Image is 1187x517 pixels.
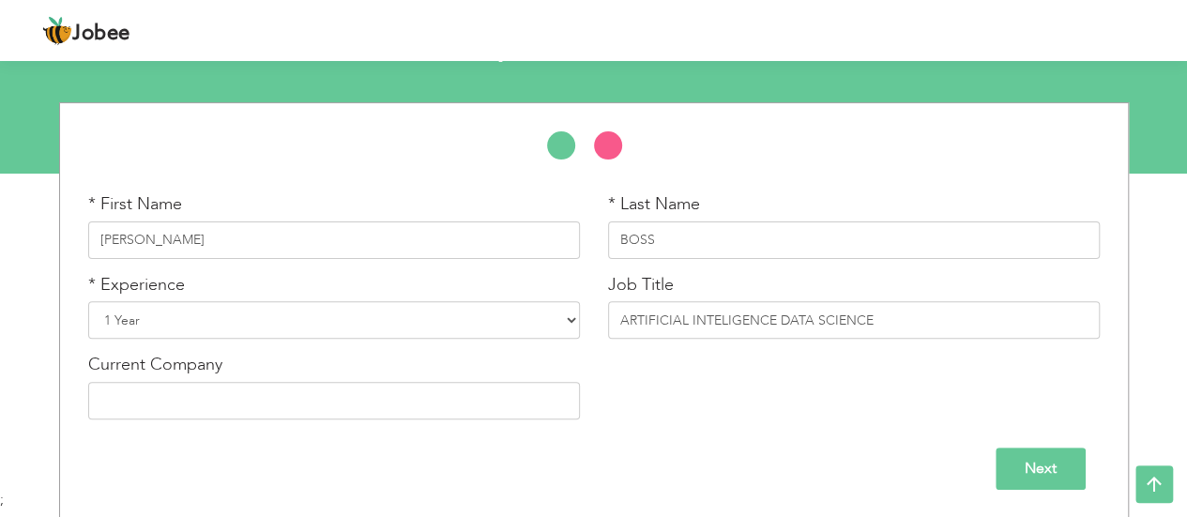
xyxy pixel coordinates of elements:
label: * First Name [88,192,182,217]
label: Job Title [608,273,674,297]
label: * Last Name [608,192,700,217]
h2: Step 1: The basics [162,16,1025,65]
input: Next [996,448,1086,490]
img: jobee.io [42,16,72,46]
span: Jobee [72,23,130,44]
label: * Experience [88,273,185,297]
label: Current Company [88,353,222,377]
